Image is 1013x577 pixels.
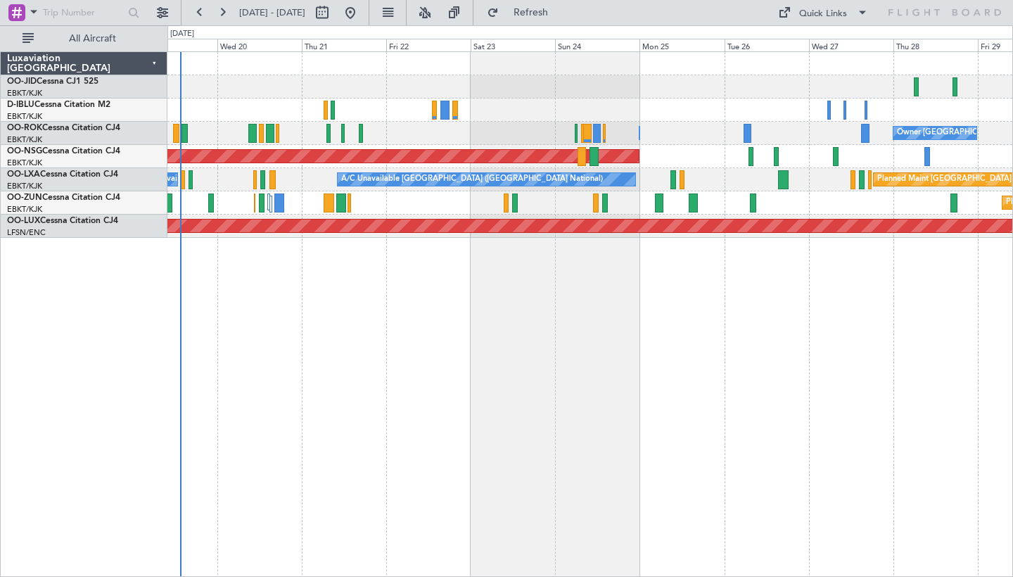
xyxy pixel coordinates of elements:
span: [DATE] - [DATE] [239,6,305,19]
div: Fri 22 [386,39,471,51]
div: Tue 26 [725,39,809,51]
span: OO-NSG [7,147,42,156]
span: Refresh [502,8,561,18]
button: Refresh [480,1,565,24]
div: Quick Links [799,7,847,21]
div: Wed 27 [809,39,893,51]
a: EBKT/KJK [7,134,42,145]
button: All Aircraft [15,27,153,50]
a: OO-LUXCessna Citation CJ4 [7,217,118,225]
div: Sun 24 [555,39,639,51]
div: A/C Unavailable [GEOGRAPHIC_DATA] ([GEOGRAPHIC_DATA] National) [341,169,603,190]
a: OO-JIDCessna CJ1 525 [7,77,98,86]
a: OO-ROKCessna Citation CJ4 [7,124,120,132]
a: EBKT/KJK [7,204,42,215]
div: Mon 25 [639,39,724,51]
div: Thu 28 [893,39,978,51]
div: Sat 23 [471,39,555,51]
span: D-IBLU [7,101,34,109]
span: All Aircraft [37,34,148,44]
div: Thu 21 [302,39,386,51]
div: [DATE] [170,28,194,40]
a: D-IBLUCessna Citation M2 [7,101,110,109]
span: OO-ZUN [7,194,42,202]
a: OO-NSGCessna Citation CJ4 [7,147,120,156]
a: EBKT/KJK [7,158,42,168]
input: Trip Number [43,2,124,23]
span: OO-LUX [7,217,40,225]
a: OO-LXACessna Citation CJ4 [7,170,118,179]
a: OO-ZUNCessna Citation CJ4 [7,194,120,202]
a: LFSN/ENC [7,227,46,238]
span: OO-JID [7,77,37,86]
a: EBKT/KJK [7,181,42,191]
span: OO-LXA [7,170,40,179]
button: Quick Links [771,1,875,24]
div: Wed 20 [217,39,302,51]
span: OO-ROK [7,124,42,132]
a: EBKT/KJK [7,111,42,122]
a: EBKT/KJK [7,88,42,99]
div: Tue 19 [133,39,217,51]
